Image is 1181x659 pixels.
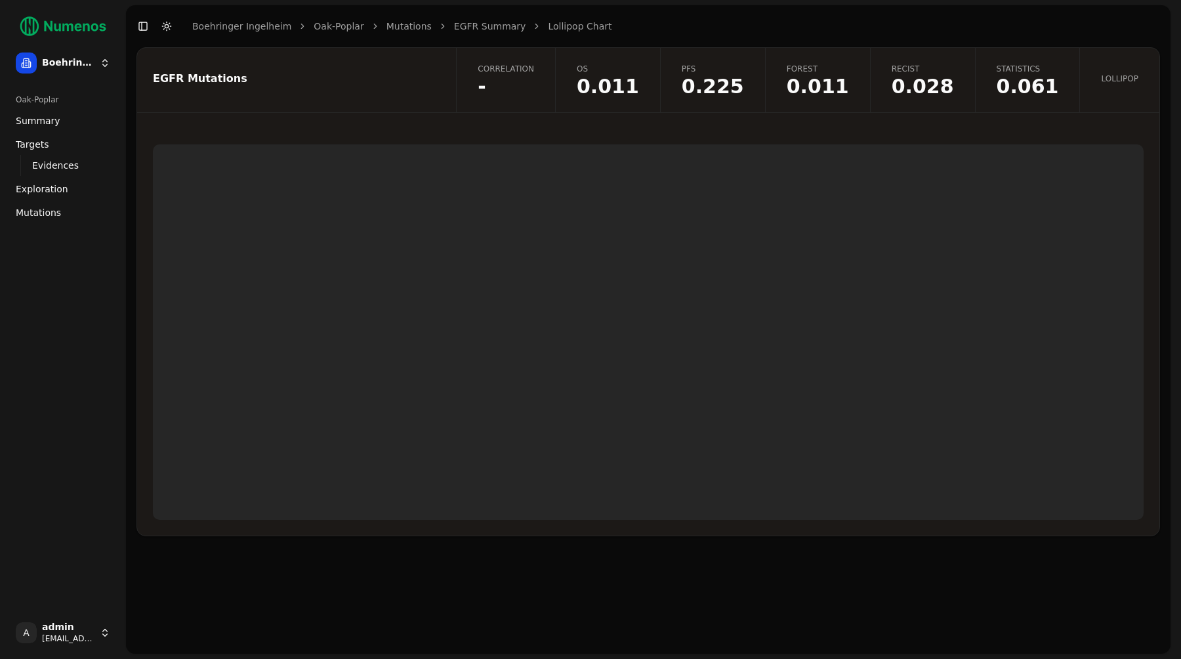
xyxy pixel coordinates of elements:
span: Exploration [16,182,68,196]
span: 0.011 [787,77,849,96]
span: Summary [16,114,60,127]
a: PFS0.225 [660,48,765,112]
span: Evidences [32,159,79,172]
span: [EMAIL_ADDRESS] [42,633,94,644]
a: Evidences [27,156,100,175]
div: EGFR Mutations [153,74,436,84]
span: 0.028 [892,77,954,96]
a: Exploration [10,179,115,200]
span: A [16,622,37,643]
nav: breadcrumb [192,20,611,33]
button: Toggle Dark Mode [157,17,176,35]
a: Forest0.011 [765,48,870,112]
a: Correlation- [456,48,555,112]
span: Statistics [997,64,1059,74]
span: Forest [787,64,849,74]
button: Boehringer Ingelheim [10,47,115,79]
span: Correlation [478,64,534,74]
span: 0.061 [997,77,1059,96]
a: Boehringer Ingelheim [192,20,291,33]
a: EGFR Summary [454,20,526,33]
span: Mutations [16,206,61,219]
a: Oak-Poplar [314,20,363,33]
span: 0.225 [682,77,744,96]
a: Mutations [10,202,115,223]
span: Targets [16,138,49,151]
span: Lollipop [1101,74,1138,84]
a: OS0.011 [555,48,660,112]
a: Statistics0.061 [975,48,1080,112]
span: 0.011 [577,77,639,96]
a: Summary [10,110,115,131]
img: Numenos [10,11,115,42]
a: Targets [10,134,115,155]
a: Recist0.028 [870,48,975,112]
span: Boehringer Ingelheim [42,57,94,69]
button: Aadmin[EMAIL_ADDRESS] [10,617,115,648]
div: Oak-Poplar [10,89,115,110]
span: OS [577,64,639,74]
button: Toggle Sidebar [134,17,152,35]
a: Lollipop [1079,48,1159,112]
span: - [478,77,534,96]
a: Mutations [386,20,432,33]
a: Lollipop Chart [548,20,611,33]
span: PFS [682,64,744,74]
span: Recist [892,64,954,74]
span: admin [42,622,94,633]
